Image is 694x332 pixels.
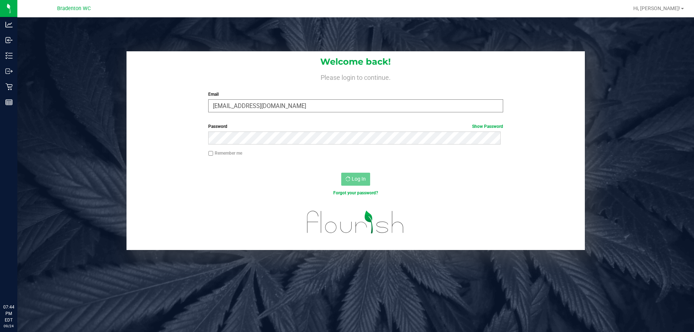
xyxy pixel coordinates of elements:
[127,72,585,81] h4: Please login to continue.
[5,36,13,44] inline-svg: Inbound
[633,5,680,11] span: Hi, [PERSON_NAME]!
[5,52,13,59] inline-svg: Inventory
[5,68,13,75] inline-svg: Outbound
[208,150,242,156] label: Remember me
[5,83,13,90] inline-svg: Retail
[208,151,213,156] input: Remember me
[472,124,503,129] a: Show Password
[3,304,14,323] p: 07:44 PM EDT
[5,21,13,28] inline-svg: Analytics
[3,323,14,329] p: 09/24
[127,57,585,66] h1: Welcome back!
[341,173,370,186] button: Log In
[298,204,413,241] img: flourish_logo.svg
[5,99,13,106] inline-svg: Reports
[333,190,378,195] a: Forgot your password?
[352,176,366,182] span: Log In
[208,124,227,129] span: Password
[208,91,503,98] label: Email
[57,5,91,12] span: Bradenton WC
